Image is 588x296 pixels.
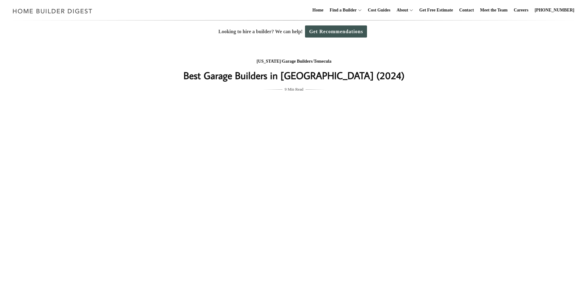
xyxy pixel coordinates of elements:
div: / / [170,58,418,65]
a: Get Recommendations [305,25,367,38]
a: Garage Builders [282,59,312,64]
a: About [394,0,408,20]
a: Get Free Estimate [417,0,456,20]
a: Cost Guides [365,0,393,20]
h1: Best Garage Builders in [GEOGRAPHIC_DATA] (2024) [170,68,418,83]
span: 9 Min Read [285,86,303,93]
a: Temecula [314,59,331,64]
img: Home Builder Digest [10,5,95,17]
a: Home [310,0,326,20]
a: Careers [511,0,531,20]
a: [PHONE_NUMBER] [532,0,577,20]
a: [US_STATE] [257,59,281,64]
a: Find a Builder [327,0,357,20]
a: Meet the Team [478,0,510,20]
a: Contact [457,0,476,20]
